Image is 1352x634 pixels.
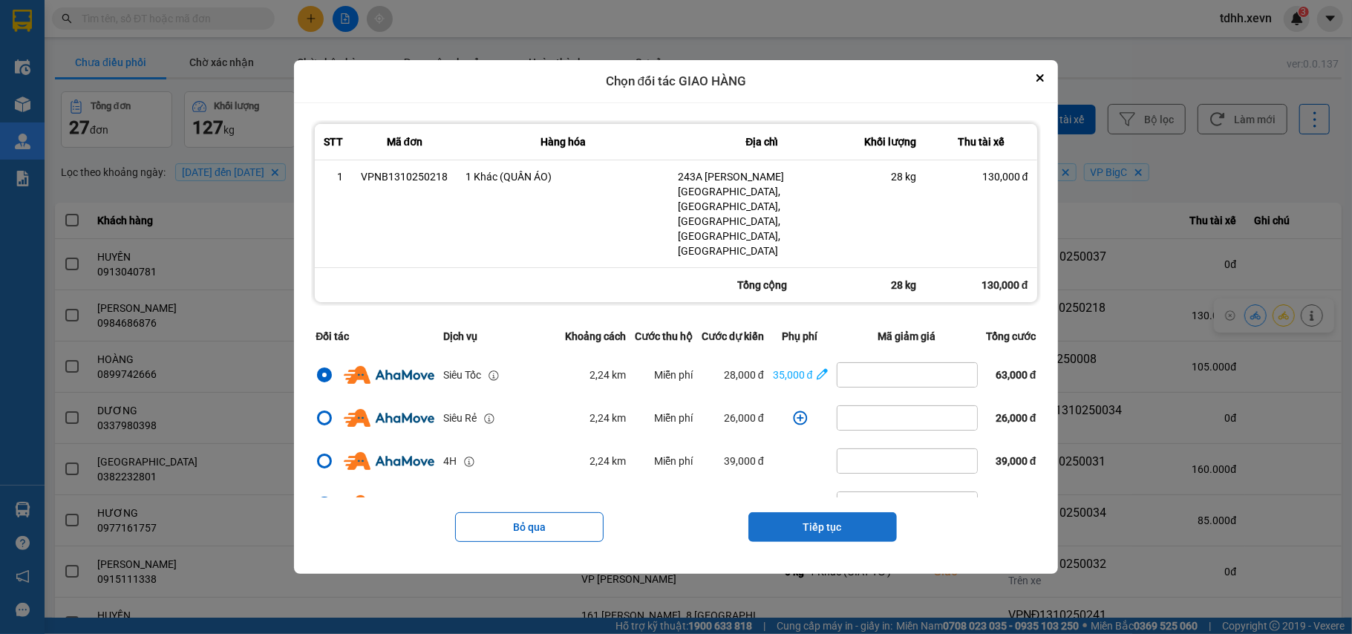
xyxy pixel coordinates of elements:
span: 39,000 đ [996,455,1036,467]
div: 35,000 đ [773,367,813,383]
td: 2,24 km [561,353,630,396]
div: 28 kg [864,169,917,184]
th: Cước dự kiến [697,319,768,353]
td: Miễn phí [630,483,697,526]
div: Thu tài xế [935,133,1028,151]
div: 130,000 đ [926,268,1037,302]
th: Cước thu hộ [630,319,697,353]
button: Close [1031,69,1049,87]
td: Miễn phí [630,353,697,396]
th: Mã giảm giá [832,319,982,353]
div: Siêu Rẻ [443,410,477,426]
div: 28 kg [855,268,926,302]
div: Khối lượng [864,133,917,151]
td: 2,24 km [561,483,630,526]
td: Miễn phí [630,396,697,439]
div: 243A [PERSON_NAME] [GEOGRAPHIC_DATA], [GEOGRAPHIC_DATA], [GEOGRAPHIC_DATA], [GEOGRAPHIC_DATA], [G... [679,169,846,258]
td: 39,000 đ [697,439,768,483]
div: Hàng hóa [466,133,660,151]
th: Khoảng cách [561,319,630,353]
div: Địa chỉ [679,133,846,151]
th: Tổng cước [982,319,1041,353]
div: 130,000 đ [935,169,1028,184]
img: Ahamove [344,366,434,384]
th: Phụ phí [768,319,832,353]
div: dialog [294,60,1057,574]
span: 26,000 đ [996,412,1036,424]
div: Mã đơn [361,133,448,151]
span: 63,000 đ [996,369,1036,381]
div: Siêu Tốc [443,367,481,383]
div: 1 [324,169,343,184]
div: 2H [443,496,457,512]
button: Bỏ qua [455,512,604,542]
th: Đối tác [311,319,438,353]
td: 2,24 km [561,439,630,483]
div: Tổng cộng [670,268,855,302]
td: 28,000 đ [697,353,768,396]
img: Ahamove [344,495,434,513]
div: STT [324,133,343,151]
button: Tiếp tục [748,512,897,542]
td: 26,000 đ [697,396,768,439]
img: Ahamove [344,409,434,427]
td: 32,000 đ [697,483,768,526]
img: Ahamove [344,452,434,470]
td: Miễn phí [630,439,697,483]
div: Chọn đối tác GIAO HÀNG [294,60,1057,103]
div: 1 Khác (QUẦN ÁO) [466,169,660,184]
div: 4H [443,453,457,469]
th: Dịch vụ [439,319,561,353]
td: 2,24 km [561,396,630,439]
div: VPNB1310250218 [361,169,448,184]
